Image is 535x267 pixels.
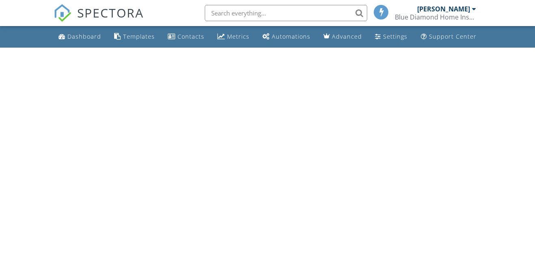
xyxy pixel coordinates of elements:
a: Contacts [165,29,208,44]
div: Settings [383,33,407,40]
div: Templates [123,33,155,40]
a: Automations (Basic) [259,29,314,44]
div: Support Center [429,33,477,40]
a: Support Center [418,29,480,44]
div: Automations [272,33,310,40]
div: Dashboard [67,33,101,40]
img: The Best Home Inspection Software - Spectora [54,4,71,22]
div: Metrics [227,33,249,40]
a: SPECTORA [54,11,144,28]
a: Templates [111,29,158,44]
input: Search everything... [205,5,367,21]
a: Settings [372,29,411,44]
div: Blue Diamond Home Inspection Inc. [395,13,476,21]
div: [PERSON_NAME] [417,5,470,13]
div: Advanced [332,33,362,40]
div: Contacts [178,33,204,40]
span: SPECTORA [77,4,144,21]
a: Dashboard [55,29,104,44]
a: Metrics [214,29,253,44]
a: Advanced [320,29,365,44]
